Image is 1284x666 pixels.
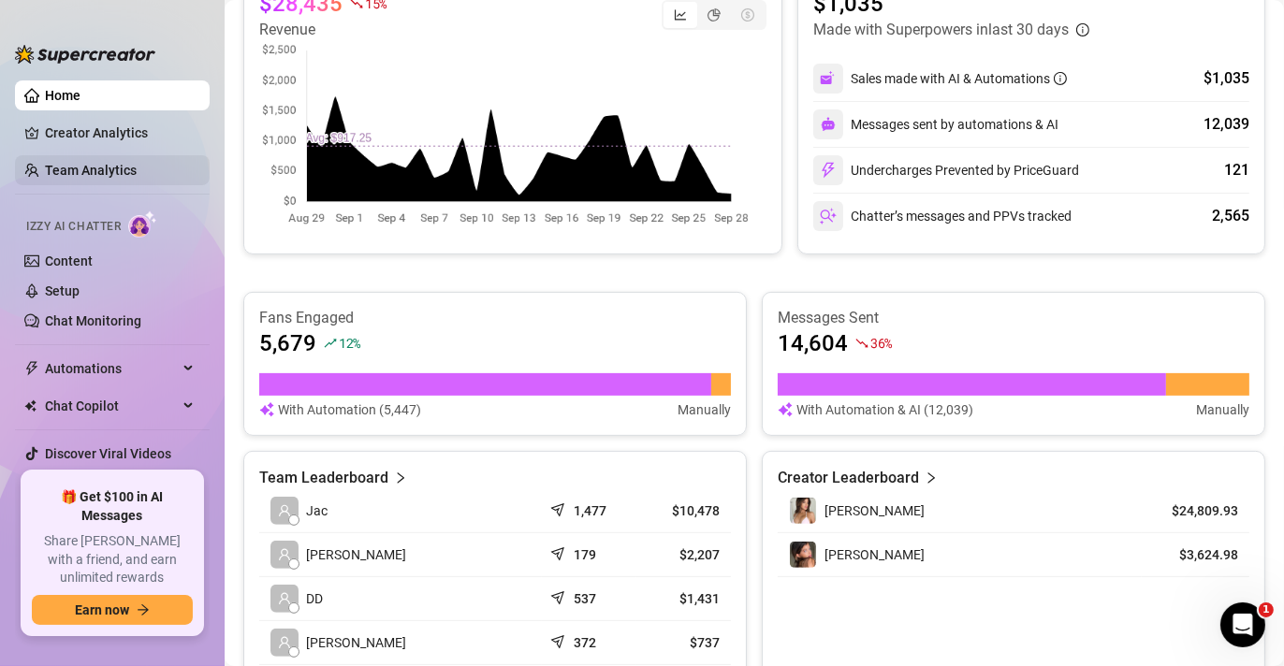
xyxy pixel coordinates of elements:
article: 179 [574,545,596,564]
img: Chat Copilot [24,399,36,413]
span: user [278,636,291,649]
span: line-chart [674,8,687,22]
article: $2,207 [648,545,720,564]
span: Automations [45,354,178,384]
article: $10,478 [648,501,720,520]
img: svg%3e [820,208,837,224]
img: Donna [790,498,816,524]
span: right [394,467,407,489]
article: 5,679 [259,328,316,358]
div: Messages sent by automations & AI [813,109,1058,139]
article: 372 [574,633,596,652]
iframe: Intercom live chat [1220,602,1265,647]
div: $1,035 [1204,67,1249,90]
span: Share [PERSON_NAME] with a friend, and earn unlimited rewards [32,532,193,587]
article: $1,431 [648,589,720,608]
span: send [550,499,569,517]
span: pie-chart [708,8,721,22]
article: Made with Superpowers in last 30 days [813,19,1069,41]
span: [PERSON_NAME] [824,547,925,562]
span: 36 % [870,334,892,352]
div: Chatter’s messages and PPVs tracked [813,201,1072,231]
a: Discover Viral Videos [45,446,171,461]
img: Donna [790,542,816,568]
img: svg%3e [820,162,837,179]
article: With Automation (5,447) [278,399,421,420]
span: right [925,467,938,489]
article: Revenue [259,19,387,41]
span: send [550,630,569,649]
article: Messages Sent [778,308,1249,328]
img: svg%3e [259,399,274,420]
span: Earn now [75,602,129,617]
div: 12,039 [1204,113,1249,136]
span: 12 % [339,334,360,352]
a: Chat Monitoring [45,313,141,328]
article: Manually [678,399,731,420]
span: info-circle [1076,23,1089,36]
span: info-circle [1054,72,1067,85]
img: logo-BBDzfeDw.svg [15,45,155,64]
div: 121 [1224,159,1249,181]
img: svg%3e [821,117,836,132]
span: arrow-right [137,603,150,616]
a: Setup [45,283,80,298]
article: 1,477 [574,501,606,520]
span: rise [324,337,337,350]
span: fall [855,337,868,350]
div: 2,565 [1212,205,1249,227]
span: Jac [306,500,328,521]
article: Team Leaderboard [259,467,388,489]
img: svg%3e [778,399,793,420]
article: $737 [648,633,720,652]
a: Creator Analytics [45,118,195,148]
article: With Automation & AI (12,039) [796,399,973,420]
span: Chat Copilot [45,391,178,421]
img: AI Chatter [128,210,157,238]
span: send [550,586,569,605]
span: dollar-circle [741,8,754,22]
span: user [278,592,291,605]
article: Creator Leaderboard [778,467,919,489]
span: 1 [1259,602,1274,617]
article: 14,604 [778,328,848,358]
span: Izzy AI Chatter [26,218,121,236]
article: 537 [574,589,596,608]
span: thunderbolt [24,361,39,376]
span: user [278,504,291,517]
span: [PERSON_NAME] [306,544,406,565]
span: send [550,543,569,561]
span: [PERSON_NAME] [306,632,406,653]
span: DD [306,588,323,609]
button: Earn nowarrow-right [32,595,193,625]
span: 🎁 Get $100 in AI Messages [32,488,193,525]
article: Fans Engaged [259,308,731,328]
article: Manually [1196,399,1249,420]
article: $3,624.98 [1153,545,1238,564]
span: user [278,548,291,561]
div: Undercharges Prevented by PriceGuard [813,155,1079,185]
img: svg%3e [820,70,837,87]
a: Home [45,88,80,103]
div: Sales made with AI & Automations [851,68,1067,89]
a: Team Analytics [45,163,137,178]
span: [PERSON_NAME] [824,503,925,518]
a: Content [45,253,93,268]
article: $24,809.93 [1153,501,1238,520]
